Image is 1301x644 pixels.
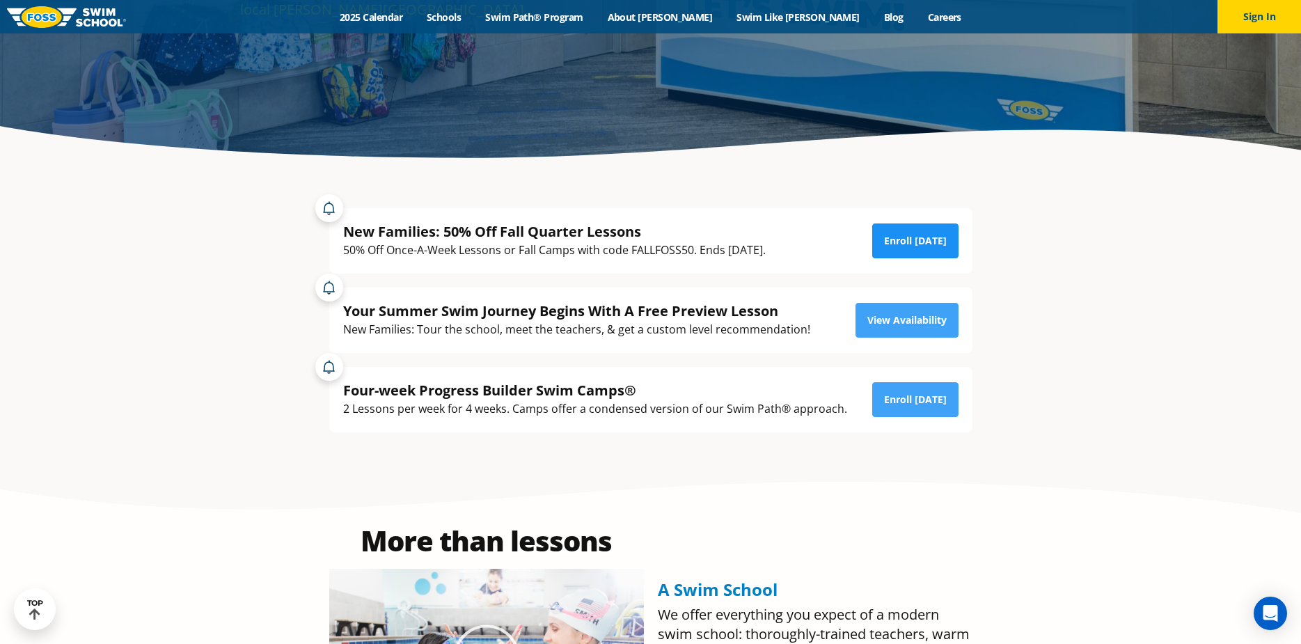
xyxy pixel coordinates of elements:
div: 2 Lessons per week for 4 weeks. Camps offer a condensed version of our Swim Path® approach. [343,400,847,418]
a: Swim Like [PERSON_NAME] [725,10,872,24]
h2: More than lessons [329,527,644,555]
div: Open Intercom Messenger [1254,597,1287,630]
a: About [PERSON_NAME] [595,10,725,24]
div: 50% Off Once-A-Week Lessons or Fall Camps with code FALLFOSS50. Ends [DATE]. [343,241,766,260]
div: Your Summer Swim Journey Begins With A Free Preview Lesson [343,301,810,320]
span: A Swim School [658,578,778,601]
a: Careers [915,10,973,24]
div: New Families: Tour the school, meet the teachers, & get a custom level recommendation! [343,320,810,339]
div: TOP [27,599,43,620]
img: FOSS Swim School Logo [7,6,126,28]
a: View Availability [855,303,959,338]
a: Blog [872,10,915,24]
div: Four-week Progress Builder Swim Camps® [343,381,847,400]
div: New Families: 50% Off Fall Quarter Lessons [343,222,766,241]
a: Swim Path® Program [473,10,595,24]
a: 2025 Calendar [328,10,415,24]
a: Enroll [DATE] [872,223,959,258]
a: Enroll [DATE] [872,382,959,417]
a: Schools [415,10,473,24]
